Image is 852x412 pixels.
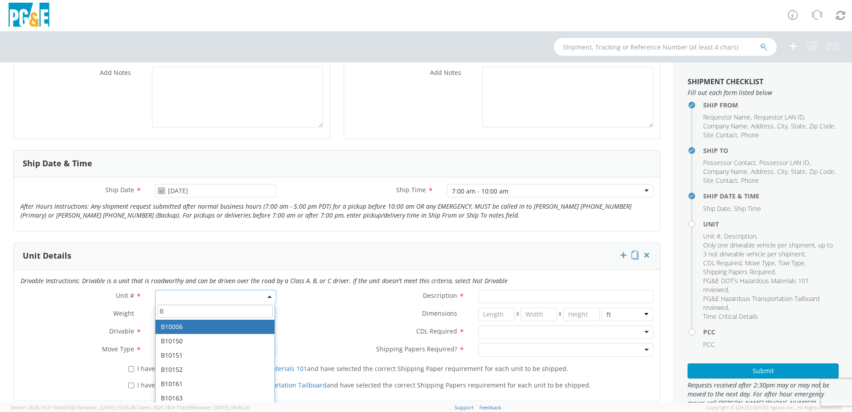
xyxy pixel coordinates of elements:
img: pge-logo-06675f144f4cfa6a6814.png [7,3,51,29]
li: , [777,167,789,176]
span: Ship Date [105,185,134,194]
input: I have reviewed thePG&E DOT's Hazardous Materials 101and have selected the correct Shipping Paper... [128,366,134,372]
span: Site Contact [703,131,737,139]
li: , [703,176,739,185]
span: Address [751,167,774,176]
span: Description [724,232,756,240]
span: Server: 2025.19.0-192a4753216 [11,404,135,411]
span: Possessor LAN ID [759,158,809,167]
input: Length [478,308,515,321]
span: Requests received after 2:30pm may or may not be moved to the next day. For after hour emergency ... [688,381,839,408]
span: master, [DATE] 09:46:25 [195,404,250,411]
span: I have reviewed the and have selected the correct Shipping Paper requirement for each unit to be ... [137,364,568,373]
a: Feedback [479,404,501,411]
span: Client: 2025.18.0-71d3358 [137,404,250,411]
span: Zip Code [809,122,834,130]
li: , [778,259,806,268]
li: B10151 [156,348,274,363]
i: After Hours Instructions: Any shipment request submitted after normal business hours (7:00 am - 5... [20,202,631,219]
span: Drivable [109,327,134,335]
span: master, [DATE] 10:05:38 [81,404,135,411]
span: Time Critical Details [703,312,758,321]
span: Ship Date [703,204,730,213]
li: B10150 [156,334,274,348]
li: , [703,204,732,213]
span: Site Contact [703,176,737,185]
li: , [703,158,757,167]
span: Description [423,291,457,300]
li: , [703,276,836,294]
li: , [751,167,775,176]
span: Move Type [102,345,134,353]
input: Height [563,308,600,321]
span: City [777,122,787,130]
li: , [791,167,807,176]
li: , [703,259,743,268]
span: Unit # [116,291,134,300]
span: PG&E DOT's Hazardous Materials 101 reviewed [703,276,809,294]
span: Shipping Papers Required [703,268,774,276]
span: Zip Code [809,167,834,176]
li: , [751,122,775,131]
span: Address [751,122,774,130]
span: PCC [703,340,715,349]
span: Ship Time [734,204,761,213]
li: , [703,268,776,276]
li: B10152 [156,363,274,377]
span: Tow Type [778,259,804,267]
h4: Ship Date & Time [703,193,839,199]
span: Shipping Papers Required? [376,345,457,353]
span: Phone [741,131,759,139]
li: , [777,122,789,131]
h4: Ship From [703,102,839,108]
li: , [791,122,807,131]
span: Only one driveable vehicle per shipment, up to 3 not driveable vehicle per shipment [703,241,833,258]
li: , [809,122,836,131]
input: Shipment, Tracking or Reference Number (at least 4 chars) [554,38,777,56]
h4: PCC [703,329,839,335]
span: State [791,167,806,176]
span: Copyright © [DATE]-[DATE] Agistix Inc., All Rights Reserved [706,404,841,411]
span: State [791,122,806,130]
li: , [703,167,749,176]
li: , [759,158,811,167]
div: 7:00 am - 10:00 am [452,187,508,196]
span: X [557,308,563,321]
li: , [703,232,722,241]
h3: Unit Details [23,251,71,260]
li: , [809,167,836,176]
li: , [745,259,776,268]
span: PG&E Hazardous Transportation Tailboard reviewed [703,294,819,312]
input: I have reviewed thePG&E's Hazardous Transportation Tailboardand have selected the correct Shippin... [128,383,134,388]
span: Unit # [703,232,721,240]
span: Add Notes [100,68,131,77]
li: , [703,241,836,259]
h4: Ship To [703,147,839,154]
span: Company Name [703,122,747,130]
span: Dimensions [422,309,457,317]
strong: Shipment Checklist [688,77,763,87]
li: , [703,131,739,140]
span: Company Name [703,167,747,176]
span: Ship Time [396,185,426,194]
span: CDL Required [416,327,457,335]
li: B10006 [156,320,274,334]
input: Width [520,308,557,321]
span: City [777,167,787,176]
h3: Ship Date & Time [23,159,92,168]
li: , [724,232,758,241]
span: Phone [741,176,759,185]
i: Drivable Instructions: Drivable is a unit that is roadworthy and can be driven over the road by a... [20,276,508,285]
span: CDL Required [703,259,741,267]
li: , [703,294,836,312]
li: B10163 [156,391,274,405]
span: Fill out each form listed below [688,88,839,97]
li: , [703,113,752,122]
span: Weight [113,309,134,317]
span: Requestor LAN ID [754,113,804,121]
button: Submit [688,363,839,379]
a: Support [455,404,474,411]
span: I have reviewed the and have selected the correct Shipping Papers requirement for each unit to be... [137,381,591,389]
span: Move Type [745,259,775,267]
span: Add Notes [430,68,461,77]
